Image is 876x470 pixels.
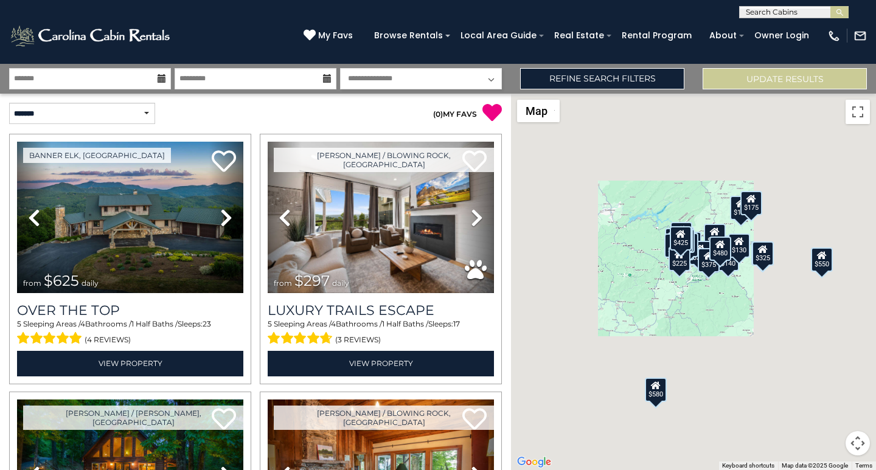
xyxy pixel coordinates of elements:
div: $225 [669,247,690,271]
span: $625 [44,272,79,289]
span: 5 [268,319,272,328]
div: $175 [740,190,762,215]
span: (4 reviews) [85,332,131,348]
a: My Favs [304,29,356,43]
div: $349 [704,224,726,248]
button: Change map style [517,100,560,122]
span: My Favs [318,29,353,42]
span: 1 Half Baths / [131,319,178,328]
a: Luxury Trails Escape [268,302,494,319]
a: Refine Search Filters [520,68,684,89]
div: Sleeping Areas / Bathrooms / Sleeps: [268,319,494,348]
div: $230 [689,240,711,264]
a: Over The Top [17,302,243,319]
div: $375 [698,247,720,272]
button: Toggle fullscreen view [846,100,870,124]
a: [PERSON_NAME] / [PERSON_NAME], [GEOGRAPHIC_DATA] [23,406,243,430]
img: mail-regular-white.png [853,29,867,43]
span: 17 [453,319,460,328]
button: Keyboard shortcuts [722,461,774,470]
span: 0 [436,109,440,119]
a: Open this area in Google Maps (opens a new window) [514,454,554,470]
a: [PERSON_NAME] / Blowing Rock, [GEOGRAPHIC_DATA] [274,148,494,172]
a: View Property [268,351,494,376]
div: $425 [670,226,692,250]
img: thumbnail_168695581.jpeg [268,142,494,293]
button: Map camera controls [846,431,870,455]
span: 23 [203,319,211,328]
a: View Property [17,351,243,376]
span: daily [332,278,349,288]
img: thumbnail_167153549.jpeg [17,142,243,293]
span: 4 [331,319,336,328]
div: Sleeping Areas / Bathrooms / Sleeps: [17,319,243,348]
div: $550 [811,247,833,271]
img: Google [514,454,554,470]
span: Map [526,105,547,117]
div: $140 [717,246,739,271]
div: $125 [670,221,692,246]
div: $580 [645,377,667,401]
span: from [274,278,292,288]
span: ( ) [433,109,443,119]
a: Add to favorites [212,149,236,175]
div: $175 [730,196,752,220]
span: 5 [17,319,21,328]
a: [PERSON_NAME] / Blowing Rock, [GEOGRAPHIC_DATA] [274,406,494,430]
span: 1 Half Baths / [382,319,428,328]
a: Local Area Guide [454,26,543,45]
div: $230 [664,233,686,257]
a: (0)MY FAVS [433,109,477,119]
div: $325 [752,241,774,266]
a: Owner Login [748,26,815,45]
a: Rental Program [616,26,698,45]
span: Map data ©2025 Google [782,462,848,469]
img: White-1-2.png [9,24,173,48]
span: daily [82,278,99,288]
span: $297 [294,272,330,289]
img: phone-regular-white.png [827,29,841,43]
a: Banner Elk, [GEOGRAPHIC_DATA] [23,148,171,163]
button: Update Results [703,68,867,89]
a: Browse Rentals [368,26,449,45]
a: Terms (opens in new tab) [855,462,872,469]
div: $130 [728,233,750,258]
div: $480 [709,236,731,260]
a: About [703,26,743,45]
span: (3 reviews) [335,332,381,348]
span: from [23,278,41,288]
a: Real Estate [548,26,610,45]
span: 4 [80,319,85,328]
